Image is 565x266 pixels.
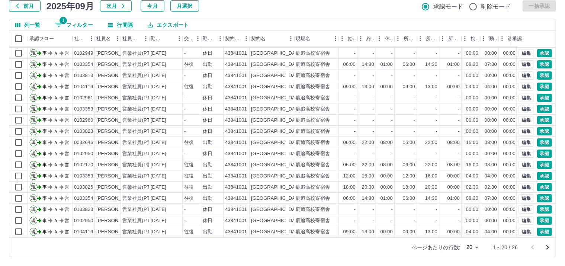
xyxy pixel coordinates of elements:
[42,51,47,56] text: 事
[203,61,212,68] div: 出勤
[251,83,302,90] div: [GEOGRAPHIC_DATA]
[225,94,247,102] div: 43841001
[203,94,212,102] div: 休日
[54,118,58,123] text: Ａ
[537,94,552,102] button: 承認
[508,31,516,47] div: 遅刻等
[373,128,374,135] div: -
[294,31,339,47] div: 現場名
[537,71,552,80] button: 承認
[54,84,58,89] text: Ａ
[519,194,534,202] button: 編集
[458,72,460,79] div: -
[466,106,478,113] div: 00:00
[537,217,552,225] button: 承認
[96,94,137,102] div: [PERSON_NAME]
[503,117,516,124] div: 00:00
[296,72,330,79] div: 鹿追高校寄宿舎
[485,128,497,135] div: 00:00
[436,72,437,79] div: -
[241,33,252,44] button: メニュー
[74,72,93,79] div: 0103813
[519,183,534,191] button: 編集
[519,49,534,57] button: 編集
[95,31,121,47] div: 社員名
[458,106,460,113] div: -
[519,116,534,124] button: 編集
[31,129,36,134] text: 現
[96,139,137,146] div: [PERSON_NAME]
[339,31,357,47] div: 始業
[149,31,183,47] div: 勤務日
[489,31,497,47] div: 勤務
[414,106,415,113] div: -
[184,61,194,68] div: 往復
[296,94,330,102] div: 鹿追高校寄宿舎
[391,106,393,113] div: -
[354,72,356,79] div: -
[373,106,374,113] div: -
[296,50,330,57] div: 鹿追高校寄宿舎
[151,139,166,146] div: [DATE]
[74,106,93,113] div: 0103353
[174,33,185,44] button: メニュー
[343,83,356,90] div: 09:00
[31,84,36,89] text: 現
[462,31,480,47] div: 拘束
[251,117,302,124] div: [GEOGRAPHIC_DATA]
[503,61,516,68] div: 00:00
[29,31,54,47] div: 承認フロー
[519,205,534,214] button: 編集
[485,106,497,113] div: 00:00
[74,83,93,90] div: 0104119
[65,84,69,89] text: 営
[381,83,393,90] div: 00:00
[151,150,166,157] div: [DATE]
[447,83,460,90] div: 00:00
[537,194,552,202] button: 承認
[42,84,47,89] text: 事
[414,72,415,79] div: -
[385,31,393,47] div: 休憩
[436,106,437,113] div: -
[151,94,166,102] div: [DATE]
[354,106,356,113] div: -
[170,0,199,12] button: 月選択
[46,0,94,12] h5: 2025年09月
[433,2,463,11] span: 承認モード
[354,50,356,57] div: -
[151,50,166,57] div: [DATE]
[251,139,302,146] div: [GEOGRAPHIC_DATA]
[330,33,341,44] button: メニュー
[503,139,516,146] div: 00:00
[65,62,69,67] text: 営
[414,94,415,102] div: -
[140,33,151,44] button: メニュー
[458,94,460,102] div: -
[74,31,86,47] div: 社員番号
[54,51,58,56] text: Ａ
[357,31,376,47] div: 終業
[466,139,478,146] div: 16:00
[9,0,41,12] button: 前月
[65,51,69,56] text: 営
[296,106,330,113] div: 鹿追高校寄宿舎
[122,106,161,113] div: 営業社員(PT契約)
[466,128,478,135] div: 00:00
[391,72,393,79] div: -
[537,105,552,113] button: 承認
[203,139,212,146] div: 出勤
[466,117,478,124] div: 00:00
[391,117,393,124] div: -
[251,106,302,113] div: [GEOGRAPHIC_DATA]
[203,117,212,124] div: 休日
[519,71,534,80] button: 編集
[466,83,478,90] div: 04:00
[122,50,161,57] div: 営業社員(PT契約)
[447,61,460,68] div: 01:00
[436,50,437,57] div: -
[463,242,481,253] div: 20
[141,0,164,12] button: 今月
[250,31,294,47] div: 契約名
[251,128,302,135] div: [GEOGRAPHIC_DATA]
